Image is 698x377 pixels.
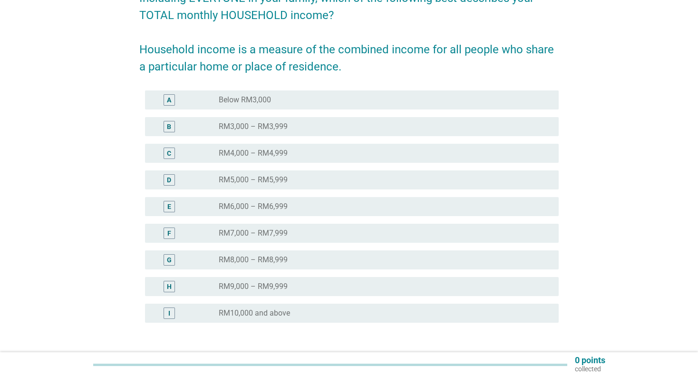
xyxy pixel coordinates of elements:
div: A [167,95,171,105]
div: B [167,122,171,132]
label: RM5,000 – RM5,999 [219,175,288,185]
label: RM8,000 – RM8,999 [219,255,288,265]
div: H [167,282,172,292]
div: I [168,308,170,318]
p: collected [575,365,605,373]
div: D [167,175,171,185]
p: 0 points [575,356,605,365]
label: RM10,000 and above [219,308,290,318]
label: Below RM3,000 [219,95,271,105]
div: C [167,149,171,159]
div: F [167,228,171,238]
div: G [167,255,172,265]
div: E [167,202,171,212]
label: RM3,000 – RM3,999 [219,122,288,131]
label: RM7,000 – RM7,999 [219,228,288,238]
label: RM4,000 – RM4,999 [219,149,288,158]
label: RM6,000 – RM6,999 [219,202,288,211]
label: RM9,000 – RM9,999 [219,282,288,291]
